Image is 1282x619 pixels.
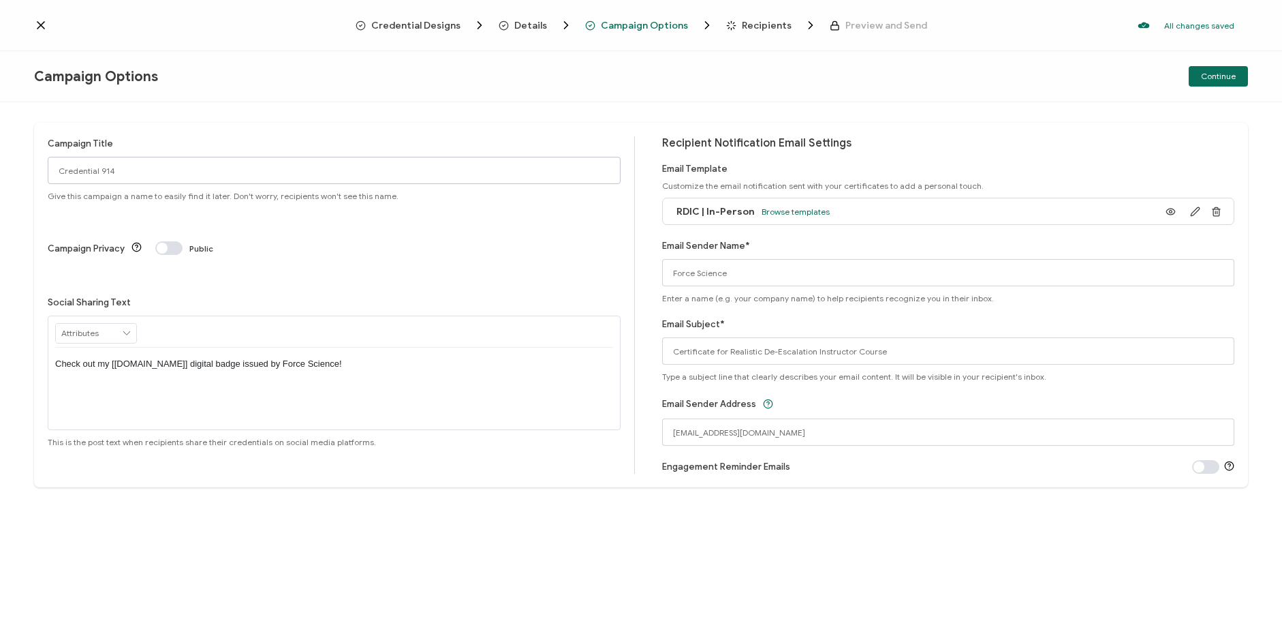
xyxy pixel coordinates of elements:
[662,462,790,472] label: Engagement Reminder Emails
[662,241,750,251] label: Email Sender Name*
[1164,20,1234,31] p: All changes saved
[48,191,398,201] span: Give this campaign a name to easily find it later. Don't worry, recipients won't see this name.
[762,207,830,217] span: Browse templates
[830,20,927,31] span: Preview and Send
[1189,66,1248,87] button: Continue
[1214,554,1282,619] iframe: Chat Widget
[845,20,927,31] span: Preview and Send
[56,324,136,343] input: Attributes
[55,358,613,370] p: Check out my [[DOMAIN_NAME]] digital badge issued by Force Science!
[48,297,131,307] label: Social Sharing Text
[662,399,756,409] label: Email Sender Address
[662,136,851,150] span: Recipient Notification Email Settings
[48,243,125,254] label: Campaign Privacy
[514,20,547,31] span: Details
[662,164,728,174] label: Email Template
[34,68,158,85] span: Campaign Options
[662,319,725,329] label: Email Subject*
[662,181,984,191] span: Customize the email notification sent with your certificates to add a personal touch.
[662,293,994,303] span: Enter a name (e.g. your company name) to help recipients recognize you in their inbox.
[1201,72,1236,80] span: Continue
[601,20,688,31] span: Campaign Options
[662,337,1235,365] input: Subject
[48,138,113,149] label: Campaign Title
[662,259,1235,286] input: Name
[676,206,755,217] span: RDIC | In-Person
[371,20,460,31] span: Credential Designs
[499,18,573,32] span: Details
[48,437,376,447] span: This is the post text when recipients share their credentials on social media platforms.
[742,20,792,31] span: Recipients
[726,18,817,32] span: Recipients
[662,372,1046,382] span: Type a subject line that clearly describes your email content. It will be visible in your recipie...
[189,243,213,254] span: Public
[48,157,621,184] input: Campaign Options
[356,18,927,32] div: Breadcrumb
[585,18,714,32] span: Campaign Options
[662,419,1235,446] input: verified@certificate.forcescience.com
[356,18,486,32] span: Credential Designs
